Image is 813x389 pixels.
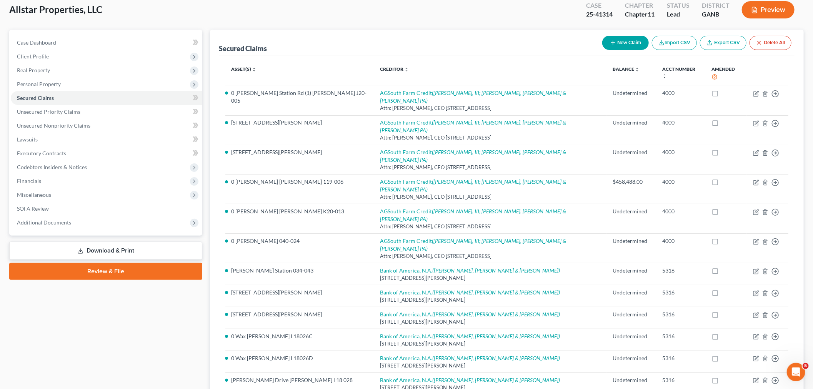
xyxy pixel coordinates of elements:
span: 11 [648,10,655,18]
i: unfold_more [662,74,667,78]
div: [STREET_ADDRESS][PERSON_NAME] [380,318,601,326]
a: Bank of America, N.A.([PERSON_NAME], [PERSON_NAME] & [PERSON_NAME]) [380,267,560,274]
div: 4000 [662,89,699,97]
div: 5316 [662,354,699,362]
div: 5316 [662,289,699,296]
div: Undetermined [613,267,650,274]
li: 0 [PERSON_NAME] [PERSON_NAME] 119-006 [232,178,368,186]
i: ([PERSON_NAME], III; [PERSON_NAME], [PERSON_NAME] & [PERSON_NAME] PA) [380,178,566,193]
i: unfold_more [635,67,640,72]
button: Delete All [750,36,791,50]
i: ([PERSON_NAME], [PERSON_NAME] & [PERSON_NAME]) [433,267,560,274]
a: Lawsuits [11,133,202,146]
a: Bank of America, N.A.([PERSON_NAME], [PERSON_NAME] & [PERSON_NAME]) [380,377,560,383]
span: Secured Claims [17,95,54,101]
span: Financials [17,178,41,184]
span: Executory Contracts [17,150,66,156]
i: unfold_more [405,67,409,72]
div: GANB [702,10,730,19]
a: Bank of America, N.A.([PERSON_NAME], [PERSON_NAME] & [PERSON_NAME]) [380,333,560,339]
a: Bank of America, N.A.([PERSON_NAME], [PERSON_NAME] & [PERSON_NAME]) [380,311,560,318]
a: Creditor unfold_more [380,66,409,72]
div: Status [667,1,690,10]
a: AGSouth Farm Credit([PERSON_NAME], III; [PERSON_NAME], [PERSON_NAME] & [PERSON_NAME] PA) [380,178,566,193]
li: [PERSON_NAME] Station 034-043 [232,267,368,274]
div: 4000 [662,148,699,156]
li: [STREET_ADDRESS][PERSON_NAME] [232,148,368,156]
a: AGSouth Farm Credit([PERSON_NAME], III; [PERSON_NAME], [PERSON_NAME] & [PERSON_NAME] PA) [380,208,566,222]
div: District [702,1,730,10]
div: [STREET_ADDRESS][PERSON_NAME] [380,340,601,347]
div: Secured Claims [219,44,267,53]
div: Undetermined [613,376,650,384]
a: Unsecured Priority Claims [11,105,202,119]
a: Balance unfold_more [613,66,640,72]
div: Lead [667,10,690,19]
span: Allstar Properties, LLC [9,4,102,15]
i: ([PERSON_NAME], III; [PERSON_NAME], [PERSON_NAME] & [PERSON_NAME] PA) [380,238,566,252]
a: Download & Print [9,242,202,260]
li: [STREET_ADDRESS][PERSON_NAME] [232,289,368,296]
li: 0 [PERSON_NAME] [PERSON_NAME] K20-013 [232,208,368,215]
div: Undetermined [613,311,650,318]
span: Unsecured Priority Claims [17,108,80,115]
a: Case Dashboard [11,36,202,50]
div: Attn: [PERSON_NAME], CEO [STREET_ADDRESS] [380,164,601,171]
span: Case Dashboard [17,39,56,46]
a: AGSouth Farm Credit([PERSON_NAME], III; [PERSON_NAME], [PERSON_NAME] & [PERSON_NAME] PA) [380,149,566,163]
div: Attn: [PERSON_NAME], CEO [STREET_ADDRESS] [380,134,601,141]
li: 0 [PERSON_NAME] Station Rd (1) [PERSON_NAME] J20-005 [232,89,368,105]
a: Export CSV [700,36,746,50]
div: Chapter [625,10,655,19]
div: Chapter [625,1,655,10]
div: 5316 [662,332,699,340]
div: Undetermined [613,354,650,362]
div: Attn: [PERSON_NAME], CEO [STREET_ADDRESS] [380,253,601,260]
div: 25-41314 [586,10,613,19]
i: ([PERSON_NAME], [PERSON_NAME] & [PERSON_NAME]) [433,333,560,339]
div: 4000 [662,119,699,126]
i: ([PERSON_NAME], [PERSON_NAME] & [PERSON_NAME]) [433,311,560,318]
li: [PERSON_NAME] Drive [PERSON_NAME] L18 028 [232,376,368,384]
div: Undetermined [613,148,650,156]
div: Undetermined [613,332,650,340]
div: [STREET_ADDRESS][PERSON_NAME] [380,296,601,304]
div: Case [586,1,613,10]
a: Bank of America, N.A.([PERSON_NAME], [PERSON_NAME] & [PERSON_NAME]) [380,355,560,361]
span: Real Property [17,67,50,73]
i: ([PERSON_NAME], [PERSON_NAME] & [PERSON_NAME]) [433,355,560,361]
i: ([PERSON_NAME], III; [PERSON_NAME], [PERSON_NAME] & [PERSON_NAME] PA) [380,119,566,133]
span: Lawsuits [17,136,38,143]
span: SOFA Review [17,205,49,212]
div: Undetermined [613,237,650,245]
i: ([PERSON_NAME], [PERSON_NAME] & [PERSON_NAME]) [433,377,560,383]
a: Review & File [9,263,202,280]
i: ([PERSON_NAME], III; [PERSON_NAME], [PERSON_NAME] & [PERSON_NAME] PA) [380,90,566,104]
div: 4000 [662,178,699,186]
div: Attn: [PERSON_NAME], CEO [STREET_ADDRESS] [380,223,601,230]
i: ([PERSON_NAME], [PERSON_NAME] & [PERSON_NAME]) [433,289,560,296]
a: Unsecured Nonpriority Claims [11,119,202,133]
a: Secured Claims [11,91,202,105]
iframe: Intercom live chat [787,363,805,381]
div: [STREET_ADDRESS][PERSON_NAME] [380,362,601,369]
span: Codebtors Insiders & Notices [17,164,87,170]
div: Attn: [PERSON_NAME], CEO [STREET_ADDRESS] [380,193,601,201]
span: Miscellaneous [17,191,51,198]
span: Additional Documents [17,219,71,226]
li: 0 Wax [PERSON_NAME] L18026C [232,332,368,340]
a: Executory Contracts [11,146,202,160]
button: Import CSV [652,36,697,50]
div: Undetermined [613,119,650,126]
span: Client Profile [17,53,49,60]
div: Undetermined [613,89,650,97]
a: AGSouth Farm Credit([PERSON_NAME], III; [PERSON_NAME], [PERSON_NAME] & [PERSON_NAME] PA) [380,238,566,252]
li: 0 [PERSON_NAME] 040-024 [232,237,368,245]
div: 5316 [662,311,699,318]
a: Asset(s) unfold_more [232,66,257,72]
div: 5316 [662,376,699,384]
th: Amended [705,62,747,86]
div: Undetermined [613,289,650,296]
a: AGSouth Farm Credit([PERSON_NAME], III; [PERSON_NAME], [PERSON_NAME] & [PERSON_NAME] PA) [380,90,566,104]
div: [STREET_ADDRESS][PERSON_NAME] [380,274,601,282]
